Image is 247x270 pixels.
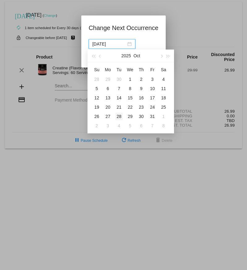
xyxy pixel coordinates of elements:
td: 11/3/2025 [102,121,113,130]
button: Next year (Control + right) [165,50,172,62]
td: 10/6/2025 [102,84,113,93]
div: 5 [93,85,100,92]
td: 10/26/2025 [91,112,102,121]
div: 3 [104,122,112,129]
input: Select date [92,41,126,47]
div: 5 [126,122,134,129]
td: 10/23/2025 [136,102,147,112]
th: Fri [147,65,158,75]
div: 16 [138,94,145,102]
td: 10/9/2025 [136,84,147,93]
button: Next month (PageDown) [158,50,164,62]
div: 1 [126,76,134,83]
div: 8 [126,85,134,92]
div: 11 [160,85,167,92]
td: 10/1/2025 [125,75,136,84]
th: Sun [91,65,102,75]
td: 10/14/2025 [113,93,125,102]
button: Oct [134,50,140,62]
div: 14 [115,94,123,102]
td: 10/29/2025 [125,112,136,121]
td: 10/3/2025 [147,75,158,84]
div: 15 [126,94,134,102]
div: 31 [149,113,156,120]
td: 11/6/2025 [136,121,147,130]
td: 10/25/2025 [158,102,169,112]
div: 22 [126,103,134,111]
td: 10/27/2025 [102,112,113,121]
td: 11/4/2025 [113,121,125,130]
td: 10/20/2025 [102,102,113,112]
td: 10/4/2025 [158,75,169,84]
td: 10/17/2025 [147,93,158,102]
div: 18 [160,94,167,102]
td: 10/8/2025 [125,84,136,93]
div: 6 [138,122,145,129]
td: 10/18/2025 [158,93,169,102]
td: 11/1/2025 [158,112,169,121]
td: 10/30/2025 [136,112,147,121]
td: 10/19/2025 [91,102,102,112]
div: 23 [138,103,145,111]
td: 10/5/2025 [91,84,102,93]
td: 10/24/2025 [147,102,158,112]
button: Previous month (PageUp) [97,50,104,62]
div: 29 [104,76,112,83]
td: 9/29/2025 [102,75,113,84]
td: 10/11/2025 [158,84,169,93]
div: 28 [115,113,123,120]
th: Sat [158,65,169,75]
div: 30 [138,113,145,120]
div: 19 [93,103,100,111]
div: 7 [149,122,156,129]
div: 30 [115,76,123,83]
div: 4 [160,76,167,83]
td: 11/5/2025 [125,121,136,130]
div: 2 [138,76,145,83]
div: 29 [126,113,134,120]
button: 2025 [121,50,131,62]
div: 7 [115,85,123,92]
div: 28 [93,76,100,83]
div: 2 [93,122,100,129]
td: 11/7/2025 [147,121,158,130]
div: 1 [160,113,167,120]
td: 9/28/2025 [91,75,102,84]
div: 3 [149,76,156,83]
div: 9 [138,85,145,92]
button: Last year (Control + left) [90,50,97,62]
td: 11/8/2025 [158,121,169,130]
div: 20 [104,103,112,111]
th: Wed [125,65,136,75]
th: Mon [102,65,113,75]
td: 10/10/2025 [147,84,158,93]
div: 26 [93,113,100,120]
div: 12 [93,94,100,102]
div: 17 [149,94,156,102]
div: 10 [149,85,156,92]
td: 10/16/2025 [136,93,147,102]
h1: Change Next Occurrence [89,23,159,33]
th: Tue [113,65,125,75]
div: 27 [104,113,112,120]
td: 10/15/2025 [125,93,136,102]
td: 10/22/2025 [125,102,136,112]
td: 10/13/2025 [102,93,113,102]
div: 24 [149,103,156,111]
th: Thu [136,65,147,75]
div: 6 [104,85,112,92]
td: 11/2/2025 [91,121,102,130]
td: 10/2/2025 [136,75,147,84]
td: 10/31/2025 [147,112,158,121]
td: 10/7/2025 [113,84,125,93]
div: 4 [115,122,123,129]
td: 10/21/2025 [113,102,125,112]
div: 8 [160,122,167,129]
div: 21 [115,103,123,111]
td: 10/28/2025 [113,112,125,121]
td: 9/30/2025 [113,75,125,84]
div: 25 [160,103,167,111]
td: 10/12/2025 [91,93,102,102]
div: 13 [104,94,112,102]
